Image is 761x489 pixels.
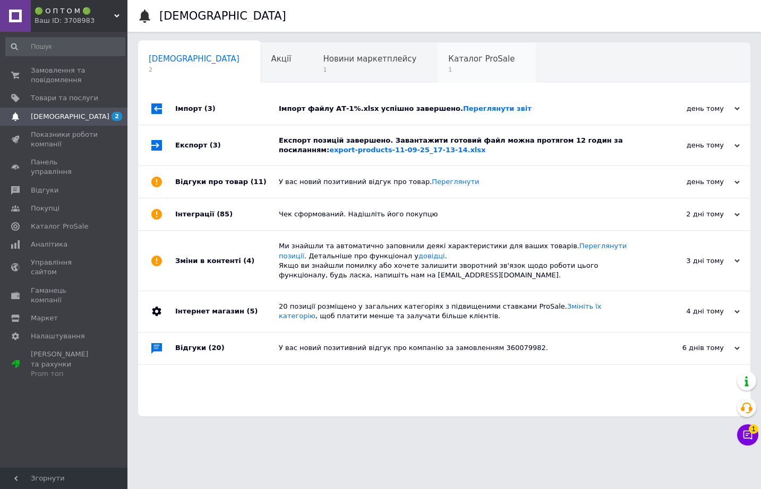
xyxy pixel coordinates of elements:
[175,333,279,364] div: Відгуки
[5,37,125,56] input: Пошук
[279,104,634,113] div: Імпорт файлу АТ-1%.xlsx успішно завершено.
[31,313,58,323] span: Маркет
[432,178,479,186] a: Переглянути
[35,16,127,25] div: Ваш ID: 3708983
[279,241,634,280] div: Ми знайшли та автоматично заповнили деякі характеристики для ваших товарів. . Детальніше про функ...
[323,54,416,64] span: Новини маркетплейсу
[209,344,225,352] span: (20)
[31,158,98,177] span: Панель управління
[463,104,532,112] a: Переглянути звіт
[279,177,634,187] div: У вас новий позитивний відгук про товар.
[175,291,279,331] div: Інтернет магазин
[634,141,740,150] div: день тому
[112,112,122,121] span: 2
[175,198,279,230] div: Інтеграції
[31,331,85,341] span: Налаштування
[31,66,98,85] span: Замовлення та повідомлення
[31,112,109,121] span: [DEMOGRAPHIC_DATA]
[634,104,740,113] div: день тому
[31,240,67,249] span: Аналітика
[31,258,98,277] span: Управління сайтом
[31,93,98,103] span: Товари та послуги
[149,66,240,74] span: 2
[448,54,515,64] span: Каталог ProSale
[279,302,634,321] div: 20 позиції розміщено у загальних категоріях з підвищеними ставками ProSale. , щоб платити менше т...
[279,343,634,353] div: У вас новий позитивний відгук про компанію за замовленням 360079982.
[271,54,292,64] span: Акції
[634,256,740,266] div: 3 дні тому
[279,209,634,219] div: Чек сформований. Надішліть його покупцю
[31,222,88,231] span: Каталог ProSale
[175,93,279,125] div: Імпорт
[217,210,233,218] span: (85)
[243,257,254,265] span: (4)
[31,204,59,213] span: Покупці
[31,286,98,305] span: Гаманець компанії
[749,424,758,434] span: 1
[634,177,740,187] div: день тому
[175,166,279,198] div: Відгуки про товар
[634,209,740,219] div: 2 дні тому
[31,186,58,195] span: Відгуки
[159,10,286,22] h1: [DEMOGRAPHIC_DATA]
[31,369,98,379] div: Prom топ
[279,136,634,155] div: Експорт позицій завершено. Завантажити готовий файл можна протягом 12 годин за посиланням:
[634,343,740,353] div: 6 днів тому
[149,54,240,64] span: [DEMOGRAPHIC_DATA]
[204,104,216,112] span: (3)
[31,350,98,379] span: [PERSON_NAME] та рахунки
[251,178,267,186] span: (11)
[323,66,416,74] span: 1
[634,307,740,316] div: 4 дні тому
[246,307,258,315] span: (5)
[279,242,627,259] a: Переглянути позиції
[279,302,602,320] a: Змініть їх категорію
[418,252,445,260] a: довідці
[35,6,114,16] span: 🟢 О П Т О М 🟢
[175,125,279,165] div: Експорт
[175,231,279,291] div: Зміни в контенті
[31,130,98,149] span: Показники роботи компанії
[737,424,758,446] button: Чат з покупцем1
[448,66,515,74] span: 1
[329,146,485,154] a: export-products-11-09-25_17-13-14.xlsx
[210,141,221,149] span: (3)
